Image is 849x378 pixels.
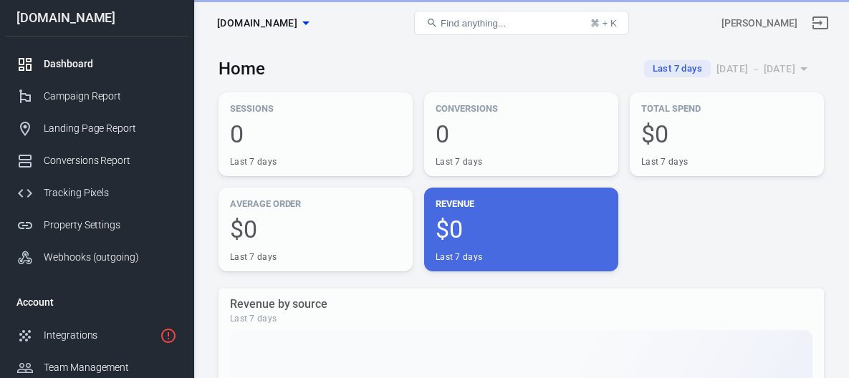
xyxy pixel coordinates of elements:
[219,59,265,79] h3: Home
[44,57,177,72] div: Dashboard
[441,18,506,29] span: Find anything...
[44,121,177,136] div: Landing Page Report
[590,18,617,29] div: ⌘ + K
[160,327,177,344] svg: 1 networks not verified yet
[5,80,188,112] a: Campaign Report
[5,11,188,24] div: [DOMAIN_NAME]
[5,48,188,80] a: Dashboard
[803,6,838,40] a: Sign out
[44,250,177,265] div: Webhooks (outgoing)
[44,185,177,200] div: Tracking Pixels
[44,218,177,233] div: Property Settings
[5,112,188,145] a: Landing Page Report
[721,16,797,31] div: Account id: ALiREBa8
[5,319,188,352] a: Integrations
[414,11,629,35] button: Find anything...⌘ + K
[217,14,297,32] span: lelovibes.com
[5,209,188,241] a: Property Settings
[5,145,188,177] a: Conversions Report
[5,177,188,209] a: Tracking Pixels
[44,153,177,168] div: Conversions Report
[5,241,188,273] a: Webhooks (outgoing)
[5,285,188,319] li: Account
[44,360,177,375] div: Team Management
[44,328,154,343] div: Integrations
[44,89,177,104] div: Campaign Report
[211,10,315,37] button: [DOMAIN_NAME]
